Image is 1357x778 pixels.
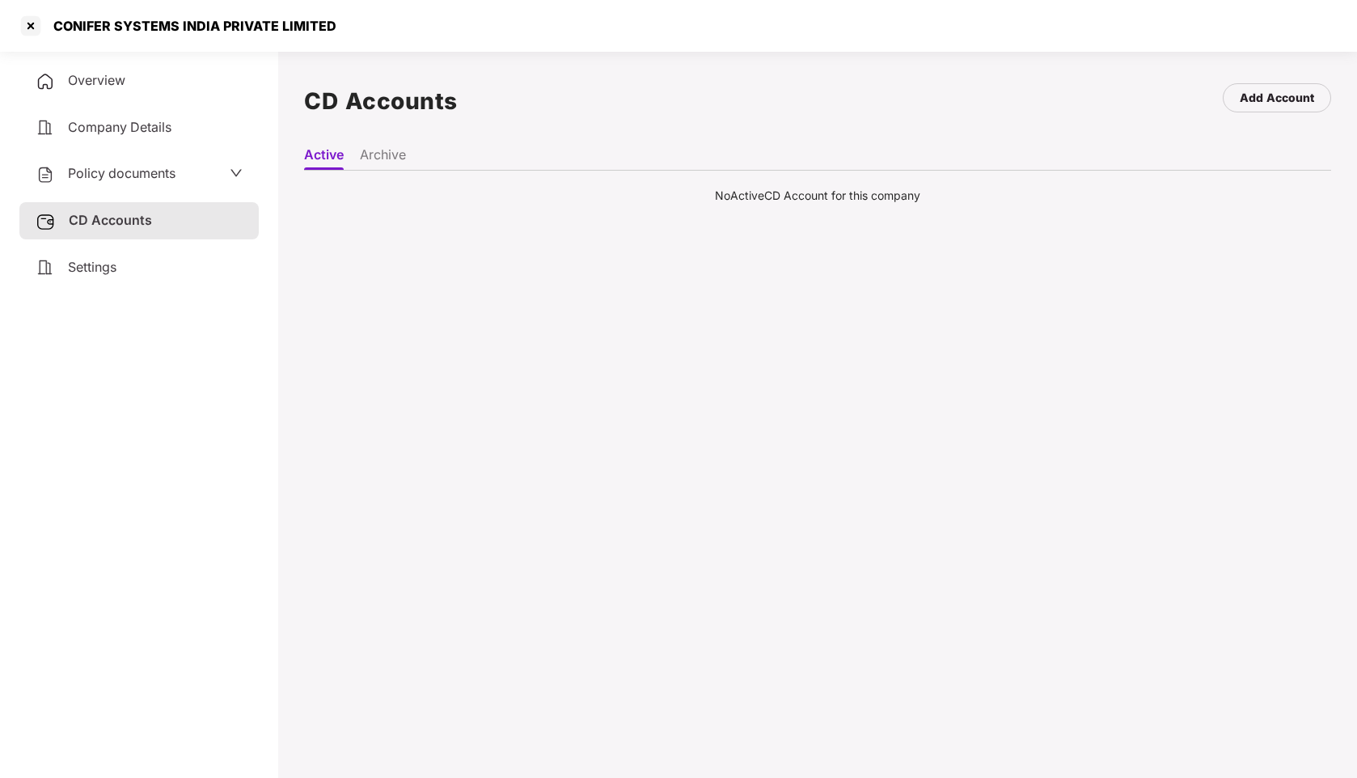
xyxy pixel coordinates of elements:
[68,165,175,181] span: Policy documents
[1240,89,1314,107] div: Add Account
[36,72,55,91] img: svg+xml;base64,PHN2ZyB4bWxucz0iaHR0cDovL3d3dy53My5vcmcvMjAwMC9zdmciIHdpZHRoPSIyNCIgaGVpZ2h0PSIyNC...
[36,118,55,137] img: svg+xml;base64,PHN2ZyB4bWxucz0iaHR0cDovL3d3dy53My5vcmcvMjAwMC9zdmciIHdpZHRoPSIyNCIgaGVpZ2h0PSIyNC...
[360,146,406,170] li: Archive
[68,72,125,88] span: Overview
[304,83,458,119] h1: CD Accounts
[68,119,171,135] span: Company Details
[304,146,344,170] li: Active
[44,18,336,34] div: CONIFER SYSTEMS INDIA PRIVATE LIMITED
[68,259,116,275] span: Settings
[304,187,1331,205] div: No Active CD Account for this company
[36,212,56,231] img: svg+xml;base64,PHN2ZyB3aWR0aD0iMjUiIGhlaWdodD0iMjQiIHZpZXdCb3g9IjAgMCAyNSAyNCIgZmlsbD0ibm9uZSIgeG...
[36,258,55,277] img: svg+xml;base64,PHN2ZyB4bWxucz0iaHR0cDovL3d3dy53My5vcmcvMjAwMC9zdmciIHdpZHRoPSIyNCIgaGVpZ2h0PSIyNC...
[69,212,152,228] span: CD Accounts
[36,165,55,184] img: svg+xml;base64,PHN2ZyB4bWxucz0iaHR0cDovL3d3dy53My5vcmcvMjAwMC9zdmciIHdpZHRoPSIyNCIgaGVpZ2h0PSIyNC...
[230,167,243,180] span: down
